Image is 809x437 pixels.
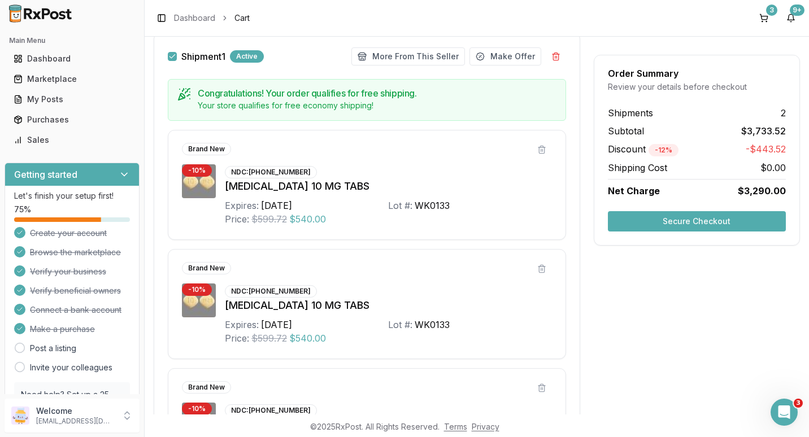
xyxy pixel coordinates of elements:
[251,212,287,226] span: $599.72
[230,50,264,63] div: Active
[30,362,112,373] a: Invite your colleagues
[36,417,115,426] p: [EMAIL_ADDRESS][DOMAIN_NAME]
[608,106,653,120] span: Shipments
[9,130,135,150] a: Sales
[30,266,106,277] span: Verify your business
[182,262,231,274] div: Brand New
[5,50,140,68] button: Dashboard
[444,422,467,431] a: Terms
[5,131,140,149] button: Sales
[225,166,317,178] div: NDC: [PHONE_NUMBER]
[649,144,678,156] div: - 12 %
[790,5,804,16] div: 9+
[608,185,660,196] span: Net Charge
[30,285,121,296] span: Verify beneficial owners
[738,184,786,198] span: $3,290.00
[351,47,465,65] button: More From This Seller
[225,199,259,212] div: Expires:
[30,228,107,239] span: Create your account
[771,399,798,426] iframe: Intercom live chat
[766,5,777,16] div: 3
[9,36,135,45] h2: Main Menu
[182,164,216,198] img: Farxiga 10 MG TABS
[234,12,250,24] span: Cart
[174,12,215,24] a: Dashboard
[182,143,231,155] div: Brand New
[225,212,249,226] div: Price:
[14,190,130,202] p: Let's finish your setup first!
[225,285,317,298] div: NDC: [PHONE_NUMBER]
[30,247,121,258] span: Browse the marketplace
[608,69,786,78] div: Order Summary
[5,5,77,23] img: RxPost Logo
[781,106,786,120] span: 2
[608,161,667,174] span: Shipping Cost
[261,199,292,212] div: [DATE]
[225,404,317,417] div: NDC: [PHONE_NUMBER]
[9,69,135,89] a: Marketplace
[14,114,131,125] div: Purchases
[608,81,786,93] div: Review your details before checkout
[14,134,131,146] div: Sales
[36,405,115,417] p: Welcome
[30,343,76,354] a: Post a listing
[198,100,556,111] div: Your store qualifies for free economy shipping!
[782,9,800,27] button: 9+
[746,142,786,156] span: -$443.52
[289,212,326,226] span: $540.00
[21,389,123,423] p: Need help? Set up a 25 minute call with our team to set up.
[182,164,212,177] div: - 10 %
[30,324,95,335] span: Make a purchase
[388,318,412,331] div: Lot #:
[198,89,556,98] h5: Congratulations! Your order qualifies for free shipping.
[760,161,786,174] span: $0.00
[5,70,140,88] button: Marketplace
[608,143,678,155] span: Discount
[755,9,773,27] button: 3
[415,318,450,331] div: WK0133
[14,94,131,105] div: My Posts
[225,331,249,345] div: Price:
[14,168,77,181] h3: Getting started
[225,298,552,313] div: [MEDICAL_DATA] 10 MG TABS
[11,407,29,425] img: User avatar
[741,124,786,138] span: $3,733.52
[182,381,231,394] div: Brand New
[608,124,644,138] span: Subtotal
[261,318,292,331] div: [DATE]
[251,331,287,345] span: $599.72
[181,52,225,61] span: Shipment 1
[9,49,135,69] a: Dashboard
[30,304,121,316] span: Connect a bank account
[5,111,140,129] button: Purchases
[14,204,31,215] span: 75 %
[225,178,552,194] div: [MEDICAL_DATA] 10 MG TABS
[415,199,450,212] div: WK0133
[14,53,131,64] div: Dashboard
[225,318,259,331] div: Expires:
[472,422,499,431] a: Privacy
[182,283,216,317] img: Farxiga 10 MG TABS
[9,110,135,130] a: Purchases
[182,283,212,296] div: - 10 %
[608,211,786,231] button: Secure Checkout
[5,90,140,108] button: My Posts
[9,89,135,110] a: My Posts
[14,73,131,85] div: Marketplace
[174,12,250,24] nav: breadcrumb
[289,331,326,345] span: $540.00
[182,403,212,415] div: - 10 %
[388,199,412,212] div: Lot #:
[469,47,541,65] button: Make Offer
[794,399,803,408] span: 3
